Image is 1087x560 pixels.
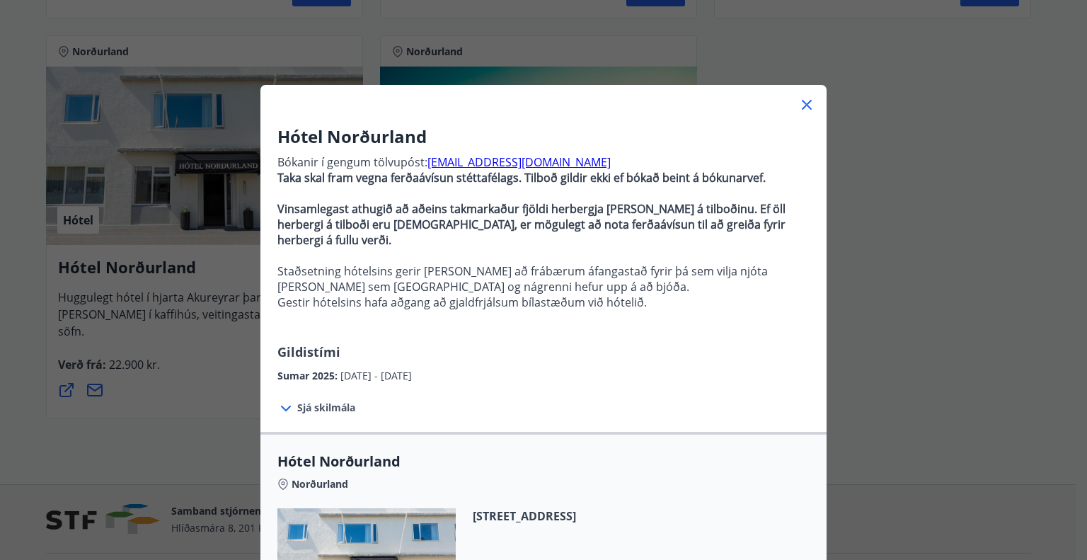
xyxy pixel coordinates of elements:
[277,343,340,360] span: Gildistími
[277,125,810,149] h3: Hótel Norðurland
[277,170,766,185] strong: Taka skal fram vegna ferðaávísun stéttafélags. Tilboð gildir ekki ef bókað beint á bókunarvef.
[277,295,810,310] p: Gestir hótelsins hafa aðgang að gjaldfrjálsum bílastæðum við hótelið.
[297,401,355,415] span: Sjá skilmála
[473,508,638,524] span: [STREET_ADDRESS]
[277,154,810,170] p: Bókanir í gengum tölvupóst:
[277,452,810,472] span: Hótel Norðurland
[277,263,810,295] p: Staðsetning hótelsins gerir [PERSON_NAME] að frábærum áfangastað fyrir þá sem vilja njóta [PERSON...
[277,201,786,248] strong: Vinsamlegast athugið að aðeins takmarkaður fjöldi herbergja [PERSON_NAME] á tilboðinu. Ef öll her...
[292,477,348,491] span: Norðurland
[427,154,611,170] a: [EMAIL_ADDRESS][DOMAIN_NAME]
[277,369,340,382] span: Sumar 2025 :
[340,369,412,382] span: [DATE] - [DATE]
